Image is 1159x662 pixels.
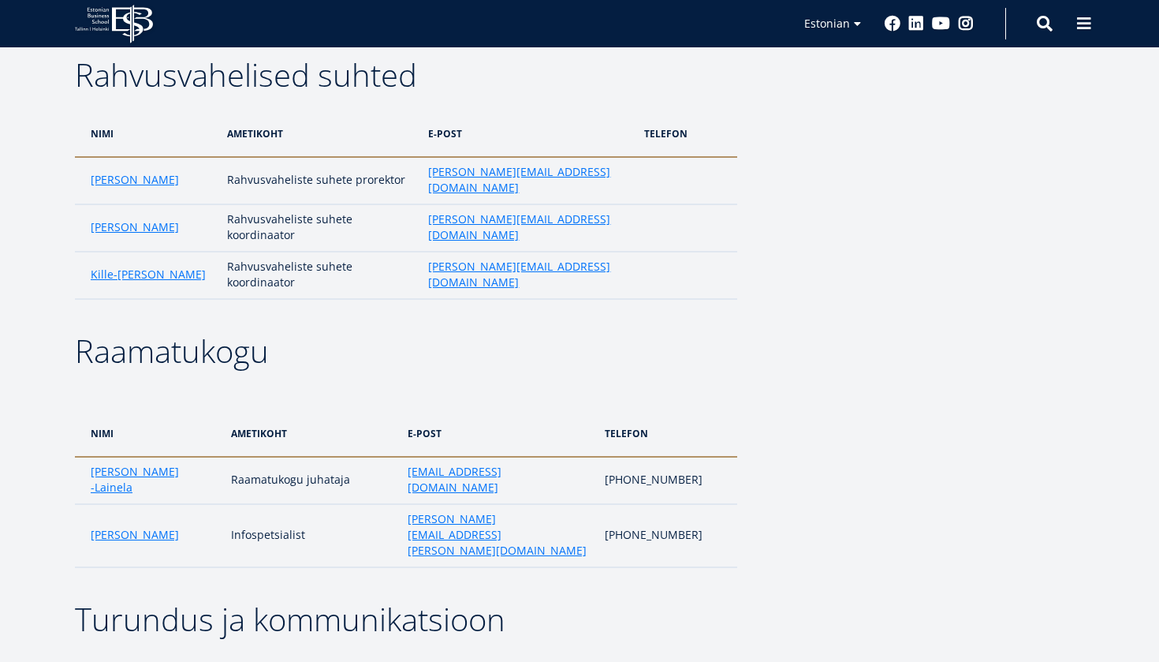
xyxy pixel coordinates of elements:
th: ametikoht [223,410,400,457]
a: Facebook [885,16,900,32]
td: [PHONE_NUMBER] [597,504,737,567]
a: [PERSON_NAME][EMAIL_ADDRESS][DOMAIN_NAME] [428,259,628,290]
td: Rahvusvaheliste suhete prorektor [219,157,420,204]
a: [PERSON_NAME] [91,527,179,543]
th: telefon [636,110,737,157]
a: Kille-[PERSON_NAME] [91,267,206,282]
a: [PERSON_NAME] [91,172,179,188]
a: [PERSON_NAME][EMAIL_ADDRESS][DOMAIN_NAME] [428,211,628,243]
h2: Raamatukogu [75,331,737,371]
a: [PERSON_NAME] [91,464,179,480]
td: [PHONE_NUMBER] [597,457,737,504]
th: e-post [420,110,636,157]
a: -Lainela [91,480,132,496]
h2: Turundus ja kommunikatsioon [75,600,737,639]
a: Linkedin [908,16,924,32]
td: Rahvusvaheliste suhete koordinaator [219,252,420,299]
span: Rahvusvahelised suhted [75,53,417,96]
td: Rahvusvaheliste suhete koordinaator [219,204,420,252]
th: telefon [597,410,737,457]
td: Infospetsialist [223,504,400,567]
a: [PERSON_NAME][EMAIL_ADDRESS][DOMAIN_NAME] [428,164,628,196]
a: Youtube [932,16,950,32]
a: [PERSON_NAME][EMAIL_ADDRESS][PERSON_NAME][DOMAIN_NAME] [408,511,589,559]
th: nimi [75,410,223,457]
a: [PERSON_NAME] [91,219,179,235]
th: e-post [400,410,597,457]
a: [EMAIL_ADDRESS][DOMAIN_NAME] [408,464,589,496]
th: ametikoht [219,110,420,157]
th: nimi [75,110,219,157]
td: Raamatukogu juhataja [223,457,400,504]
a: Instagram [958,16,974,32]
